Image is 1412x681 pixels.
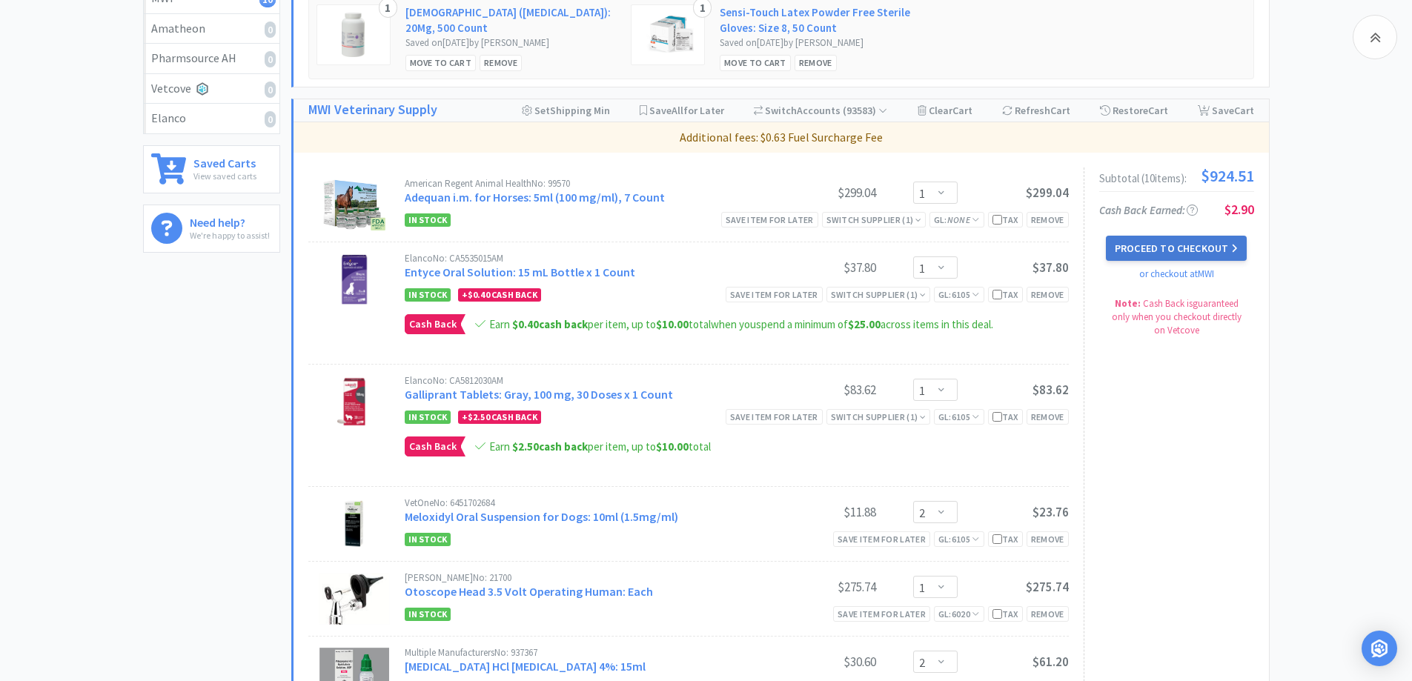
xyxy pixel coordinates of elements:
[1362,631,1397,666] div: Open Intercom Messenger
[1099,203,1198,217] span: Cash Back Earned :
[726,409,823,425] div: Save item for later
[720,55,791,70] div: Move to Cart
[938,608,980,619] span: GL: 6020
[151,79,272,99] div: Vetcove
[1198,99,1254,122] div: Save
[151,19,272,39] div: Amatheon
[405,4,617,36] a: [DEMOGRAPHIC_DATA] ([MEDICAL_DATA]): 20Mg, 500 Count
[151,109,272,128] div: Elanco
[765,184,876,202] div: $299.04
[405,253,765,263] div: Elanco No: CA5535015AM
[480,55,522,70] div: Remove
[831,288,926,302] div: Switch Supplier ( 1 )
[265,21,276,38] i: 0
[512,439,539,454] span: $2.50
[1106,236,1247,261] button: Proceed to Checkout
[726,287,823,302] div: Save item for later
[328,253,380,305] img: 667978152bc648b3b89b3d9a309d0b9c_209229.png
[1112,297,1242,336] span: Cash Back is guaranteed only when you checkout directly on Vetcove
[265,82,276,98] i: 0
[405,498,765,508] div: VetOne No: 6451702684
[144,104,279,133] a: Elanco0
[405,659,646,674] a: [MEDICAL_DATA] HCl [MEDICAL_DATA] 4%: 15ml
[143,145,280,193] a: Saved CartsView saved carts
[1026,579,1069,595] span: $275.74
[831,410,926,424] div: Switch Supplier ( 1 )
[190,213,270,228] h6: Need help?
[1148,104,1168,117] span: Cart
[1100,99,1168,122] div: Restore
[765,653,876,671] div: $30.60
[649,104,724,117] span: Save for Later
[405,573,765,582] div: [PERSON_NAME] No: 21700
[512,439,588,454] strong: cash back
[938,411,980,422] span: GL: 6105
[639,13,699,57] img: 46b7b74e6cd84ade81e6ffea5ef51a24_196961.png
[405,36,617,51] div: Saved on [DATE] by [PERSON_NAME]
[765,381,876,399] div: $83.62
[405,411,451,424] span: In Stock
[342,498,367,550] img: e8776eb2b5484a86a37cff88caede465_142522.png
[193,169,256,183] p: View saved carts
[405,190,665,205] a: Adequan i.m. for Horses: 5ml (100 mg/ml), 7 Count
[405,315,460,333] span: Cash Back
[1027,531,1069,547] div: Remove
[405,437,460,456] span: Cash Back
[328,376,380,428] img: 04b8147645a7437b818413a77cf4cb66_207053.png
[656,317,689,331] span: $10.00
[319,573,389,625] img: 7218cf7cd6f94b9883497fac1bbbef12_273361.png
[405,387,673,402] a: Galliprant Tablets: Gray, 100 mg, 30 Doses x 1 Count
[405,288,451,302] span: In Stock
[1026,185,1069,201] span: $299.04
[144,74,279,104] a: Vetcove0
[299,128,1263,147] p: Additional fees: $0.63 Fuel Surcharge Fee
[765,503,876,521] div: $11.88
[265,111,276,127] i: 0
[918,99,972,122] div: Clear
[721,212,818,227] div: Save item for later
[656,439,689,454] span: $10.00
[265,51,276,67] i: 0
[151,49,272,68] div: Pharmsource AH
[1234,104,1254,117] span: Cart
[833,531,930,547] div: Save item for later
[1050,104,1070,117] span: Cart
[841,104,887,117] span: ( 93583 )
[672,104,683,117] span: All
[765,259,876,276] div: $37.80
[1115,297,1141,310] strong: Note:
[1224,201,1254,218] span: $2.90
[765,104,797,117] span: Switch
[711,317,993,331] span: when you spend a minimum of across items in this deal.
[938,534,980,545] span: GL: 6105
[405,509,678,524] a: Meloxidyl Oral Suspension for Dogs: 10ml (1.5mg/ml)
[405,533,451,546] span: In Stock
[1201,167,1254,184] span: $924.51
[1033,654,1069,670] span: $61.20
[952,104,972,117] span: Cart
[308,99,437,121] a: MWI Veterinary Supply
[405,648,765,657] div: Multiple Manufacturers No: 937367
[1033,504,1069,520] span: $23.76
[1139,268,1214,280] a: or checkout at MWI
[1002,99,1070,122] div: Refresh
[754,99,888,122] div: Accounts
[405,55,477,70] div: Move to Cart
[992,532,1018,546] div: Tax
[468,289,490,300] span: $0.40
[193,153,256,169] h6: Saved Carts
[144,44,279,74] a: Pharmsource AH0
[489,439,711,454] span: Earn per item, up to total
[458,411,541,424] div: + Cash Back
[534,104,550,117] span: Set
[1027,606,1069,622] div: Remove
[342,13,365,57] img: 6586fe0c30e5425c89cc211e95030e57_29042.png
[522,99,610,122] div: Shipping Min
[405,376,765,385] div: Elanco No: CA5812030AM
[323,179,385,230] img: 98f4c47e20fc4beea16dbcddfffd832f_413332.png
[826,213,921,227] div: Switch Supplier ( 1 )
[1099,167,1254,184] div: Subtotal ( 10 item s ):
[720,36,931,51] div: Saved on [DATE] by [PERSON_NAME]
[458,288,541,302] div: + Cash Back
